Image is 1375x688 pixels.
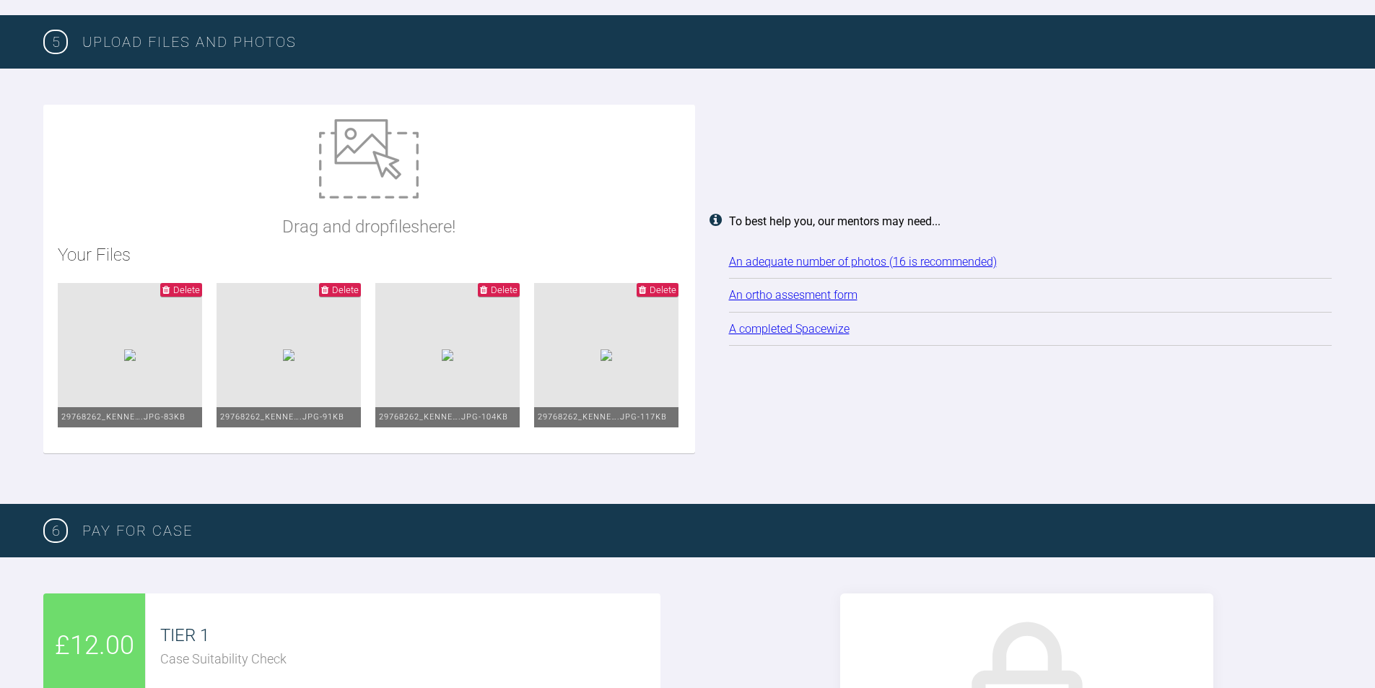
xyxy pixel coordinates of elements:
[82,30,1332,53] h3: Upload Files and Photos
[55,625,134,667] span: £12.00
[332,284,359,295] span: Delete
[124,349,136,361] img: 26e35428-3aeb-411e-b0a5-8a85ac4f5725
[442,349,453,361] img: d1381ae0-098f-4999-84ff-7876ee1f6f8a
[220,412,344,422] span: 29768262_Kenne….jpg - 91KB
[43,518,68,543] span: 6
[729,288,857,302] a: An ortho assesment form
[491,284,518,295] span: Delete
[58,241,681,269] h2: Your Files
[650,284,676,295] span: Delete
[82,519,1332,542] h3: PAY FOR CASE
[160,622,660,649] div: TIER 1
[729,322,850,336] a: A completed Spacewize
[379,412,508,422] span: 29768262_Kenne….jpg - 104KB
[729,255,997,269] a: An adequate number of photos (16 is recommended)
[61,412,185,422] span: 29768262_Kenne….jpg - 83KB
[43,30,68,54] span: 5
[729,214,940,228] strong: To best help you, our mentors may need...
[282,213,455,240] p: Drag and drop files here!
[601,349,612,361] img: 98b31730-baa5-4fbd-8d30-36a386dc66e7
[160,649,660,670] div: Case Suitability Check
[173,284,200,295] span: Delete
[538,412,667,422] span: 29768262_Kenne….jpg - 117KB
[283,349,294,361] img: b339e76c-43ca-4bb3-bf05-d8401bef86e2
